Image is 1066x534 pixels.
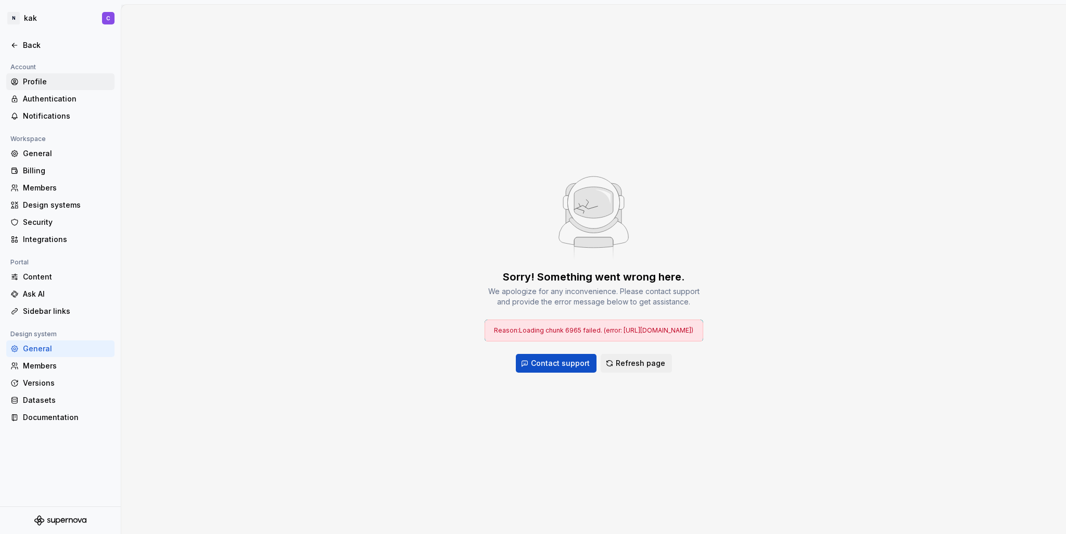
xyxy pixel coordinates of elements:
[23,412,110,423] div: Documentation
[6,91,115,107] a: Authentication
[6,162,115,179] a: Billing
[23,272,110,282] div: Content
[23,166,110,176] div: Billing
[6,358,115,374] a: Members
[6,108,115,124] a: Notifications
[6,180,115,196] a: Members
[23,378,110,388] div: Versions
[6,256,33,269] div: Portal
[23,94,110,104] div: Authentication
[23,306,110,316] div: Sidebar links
[6,214,115,231] a: Security
[6,375,115,391] a: Versions
[23,217,110,227] div: Security
[6,197,115,213] a: Design systems
[23,200,110,210] div: Design systems
[6,303,115,320] a: Sidebar links
[6,133,50,145] div: Workspace
[23,111,110,121] div: Notifications
[601,354,672,373] button: Refresh page
[503,270,684,284] div: Sorry! Something went wrong here.
[23,183,110,193] div: Members
[531,358,590,368] span: Contact support
[23,148,110,159] div: General
[23,40,110,50] div: Back
[23,361,110,371] div: Members
[6,409,115,426] a: Documentation
[6,73,115,90] a: Profile
[23,344,110,354] div: General
[106,14,110,22] div: C
[616,358,665,368] span: Refresh page
[6,61,40,73] div: Account
[6,269,115,285] a: Content
[6,286,115,302] a: Ask AI
[2,7,119,30] button: NkakC
[24,13,37,23] div: kak
[23,289,110,299] div: Ask AI
[6,145,115,162] a: General
[6,231,115,248] a: Integrations
[7,12,20,24] div: N
[6,340,115,357] a: General
[34,515,86,526] svg: Supernova Logo
[494,326,693,334] span: Reason: Loading chunk 6965 failed. (error: [URL][DOMAIN_NAME])
[23,395,110,405] div: Datasets
[516,354,597,373] button: Contact support
[6,328,61,340] div: Design system
[485,286,703,307] div: We apologize for any inconvenience. Please contact support and provide the error message below to...
[23,77,110,87] div: Profile
[23,234,110,245] div: Integrations
[6,37,115,54] a: Back
[6,392,115,409] a: Datasets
